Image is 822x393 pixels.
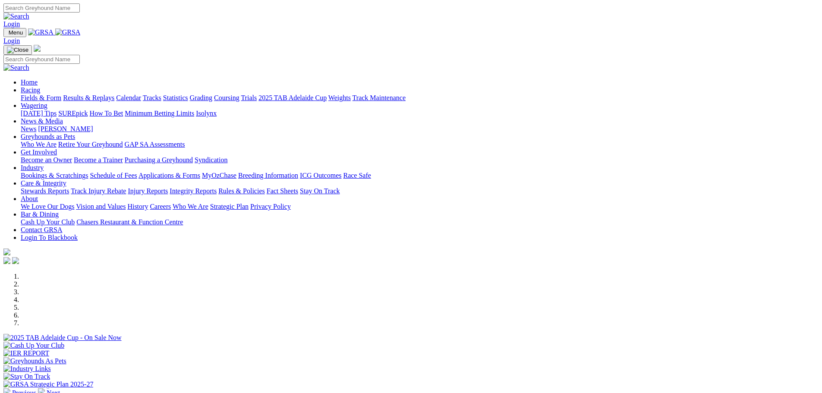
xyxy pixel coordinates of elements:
a: How To Bet [90,110,123,117]
a: Race Safe [343,172,371,179]
a: ICG Outcomes [300,172,341,179]
a: Bar & Dining [21,211,59,218]
a: Weights [328,94,351,101]
a: Retire Your Greyhound [58,141,123,148]
a: Strategic Plan [210,203,249,210]
a: Get Involved [21,148,57,156]
a: Industry [21,164,44,171]
img: Close [7,47,28,53]
img: facebook.svg [3,257,10,264]
button: Toggle navigation [3,28,26,37]
img: logo-grsa-white.png [3,248,10,255]
a: Login [3,37,20,44]
a: History [127,203,148,210]
img: GRSA Strategic Plan 2025-27 [3,380,93,388]
div: Get Involved [21,156,819,164]
a: Vision and Values [76,203,126,210]
a: Login To Blackbook [21,234,78,241]
a: [DATE] Tips [21,110,57,117]
a: Injury Reports [128,187,168,195]
a: 2025 TAB Adelaide Cup [258,94,327,101]
a: Become an Owner [21,156,72,163]
a: Become a Trainer [74,156,123,163]
img: IER REPORT [3,349,49,357]
img: Greyhounds As Pets [3,357,66,365]
a: Fact Sheets [267,187,298,195]
img: 2025 TAB Adelaide Cup - On Sale Now [3,334,122,342]
a: MyOzChase [202,172,236,179]
a: Tracks [143,94,161,101]
div: Industry [21,172,819,179]
img: Search [3,13,29,20]
div: News & Media [21,125,819,133]
a: News [21,125,36,132]
a: Trials [241,94,257,101]
a: Rules & Policies [218,187,265,195]
a: [PERSON_NAME] [38,125,93,132]
a: Racing [21,86,40,94]
div: Racing [21,94,819,102]
a: Grading [190,94,212,101]
a: Track Injury Rebate [71,187,126,195]
a: Schedule of Fees [90,172,137,179]
div: Care & Integrity [21,187,819,195]
a: Who We Are [173,203,208,210]
a: Statistics [163,94,188,101]
a: Track Maintenance [353,94,406,101]
a: Coursing [214,94,239,101]
img: GRSA [28,28,54,36]
div: Wagering [21,110,819,117]
button: Toggle navigation [3,45,32,55]
div: About [21,203,819,211]
a: News & Media [21,117,63,125]
a: Breeding Information [238,172,298,179]
a: SUREpick [58,110,88,117]
img: Search [3,64,29,72]
a: Stewards Reports [21,187,69,195]
a: Privacy Policy [250,203,291,210]
a: Careers [150,203,171,210]
img: twitter.svg [12,257,19,264]
span: Menu [9,29,23,36]
a: Greyhounds as Pets [21,133,75,140]
img: logo-grsa-white.png [34,45,41,52]
a: Purchasing a Greyhound [125,156,193,163]
a: Stay On Track [300,187,340,195]
a: Wagering [21,102,47,109]
a: Syndication [195,156,227,163]
a: Isolynx [196,110,217,117]
a: Bookings & Scratchings [21,172,88,179]
a: Login [3,20,20,28]
img: Cash Up Your Club [3,342,64,349]
a: We Love Our Dogs [21,203,74,210]
img: GRSA [55,28,81,36]
a: Who We Are [21,141,57,148]
a: GAP SA Assessments [125,141,185,148]
a: Home [21,79,38,86]
a: Applications & Forms [139,172,200,179]
a: Contact GRSA [21,226,62,233]
input: Search [3,3,80,13]
a: Chasers Restaurant & Function Centre [76,218,183,226]
a: Cash Up Your Club [21,218,75,226]
a: Fields & Form [21,94,61,101]
a: Integrity Reports [170,187,217,195]
img: Industry Links [3,365,51,373]
div: Greyhounds as Pets [21,141,819,148]
div: Bar & Dining [21,218,819,226]
img: Stay On Track [3,373,50,380]
a: Minimum Betting Limits [125,110,194,117]
a: About [21,195,38,202]
a: Care & Integrity [21,179,66,187]
a: Calendar [116,94,141,101]
a: Results & Replays [63,94,114,101]
input: Search [3,55,80,64]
